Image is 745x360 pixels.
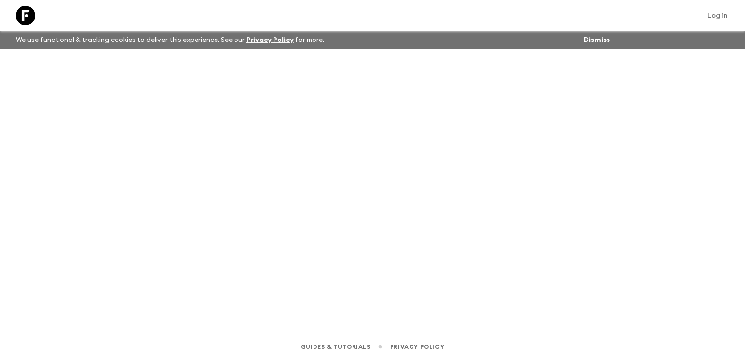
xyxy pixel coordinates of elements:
[301,341,371,352] a: Guides & Tutorials
[12,31,328,49] p: We use functional & tracking cookies to deliver this experience. See our for more.
[246,37,294,43] a: Privacy Policy
[581,33,612,47] button: Dismiss
[702,9,733,22] a: Log in
[390,341,444,352] a: Privacy Policy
